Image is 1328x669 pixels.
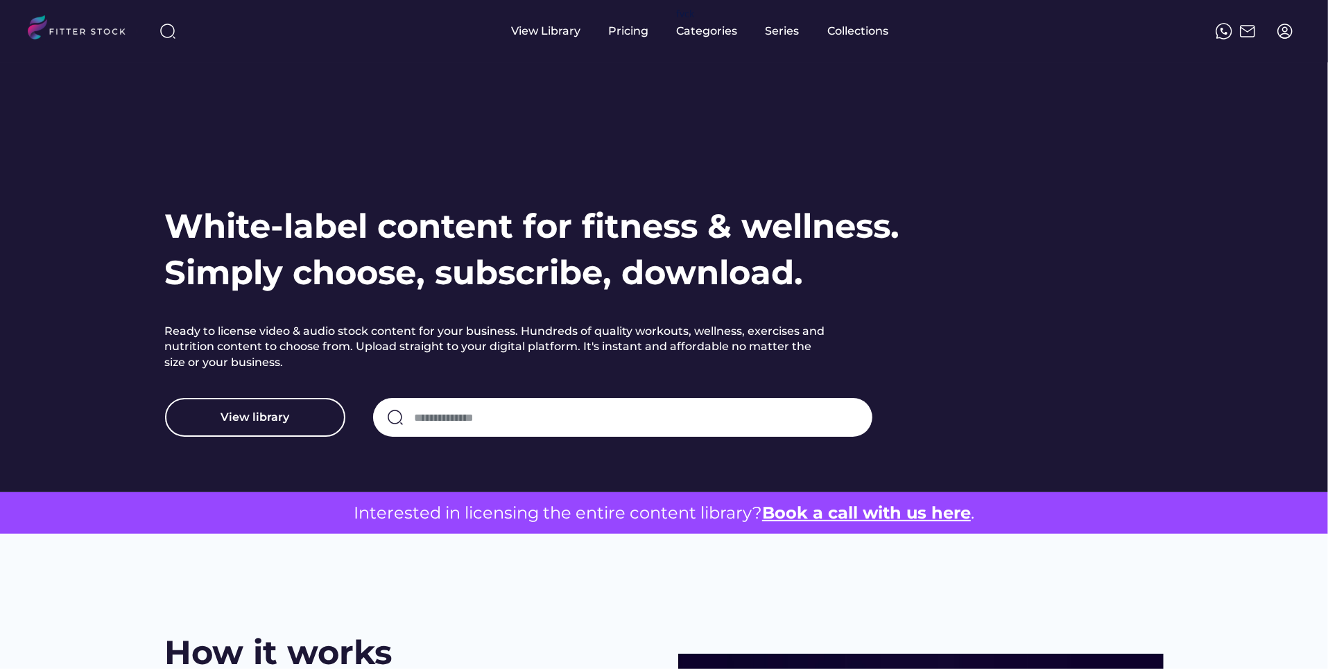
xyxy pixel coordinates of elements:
div: View Library [512,24,581,39]
img: meteor-icons_whatsapp%20%281%29.svg [1216,23,1232,40]
img: Frame%2051.svg [1239,23,1256,40]
h2: Ready to license video & audio stock content for your business. Hundreds of quality workouts, wel... [165,324,831,370]
img: profile-circle.svg [1277,23,1293,40]
div: Series [766,24,800,39]
div: fvck [677,7,695,21]
img: LOGO.svg [28,15,137,44]
button: View library [165,398,345,437]
h1: White-label content for fitness & wellness. Simply choose, subscribe, download. [165,203,900,296]
div: Collections [828,24,889,39]
a: Book a call with us here [762,503,971,523]
div: Categories [677,24,738,39]
div: Pricing [609,24,649,39]
img: search-normal.svg [387,409,404,426]
img: search-normal%203.svg [159,23,176,40]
